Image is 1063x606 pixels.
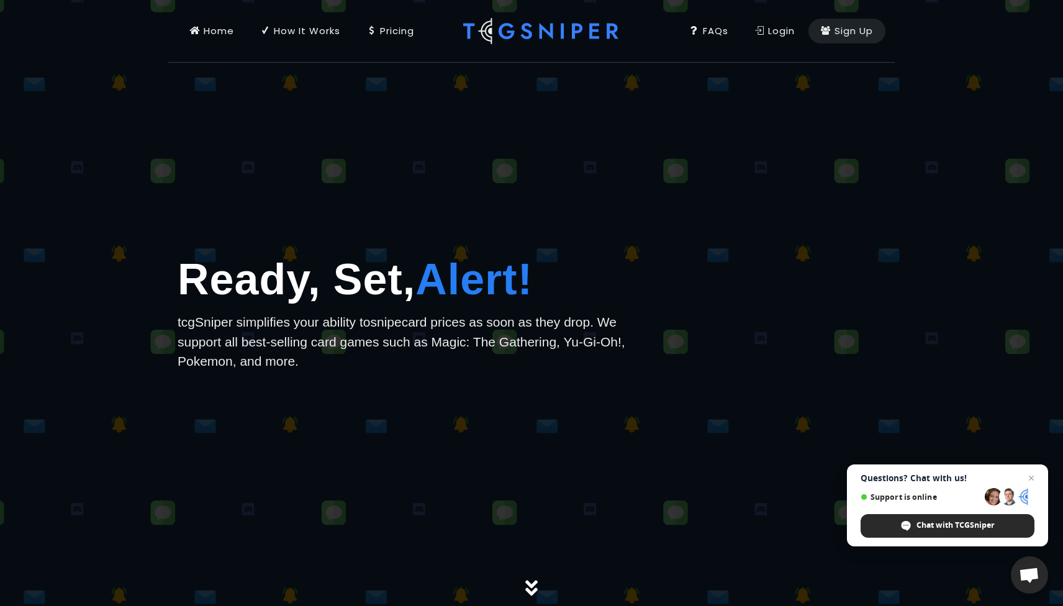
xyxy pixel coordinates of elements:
[1011,556,1048,594] div: Open chat
[178,312,643,371] p: tcgSniper simplifies your ability to card prices as soon as they drop. We support all best-sellin...
[190,24,234,38] div: Home
[689,24,728,38] div: FAQs
[821,24,873,38] div: Sign Up
[178,247,643,312] h1: Ready, Set,
[861,492,980,502] span: Support is online
[260,24,340,38] div: How It Works
[808,19,885,43] a: Sign Up
[916,520,995,531] span: Chat with TCGSniper
[1024,471,1039,486] span: Close chat
[861,473,1034,483] span: Questions? Chat with us!
[415,255,533,304] span: Alert!
[366,24,414,38] div: Pricing
[861,514,1034,538] div: Chat with TCGSniper
[754,24,795,38] div: Login
[370,315,401,329] span: snipe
